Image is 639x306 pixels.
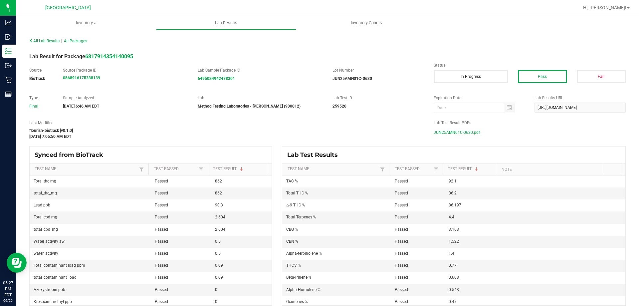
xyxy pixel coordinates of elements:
span: | [61,39,62,43]
strong: flourish-biotrack [v0.1.0] [29,128,73,133]
a: Inventory [16,16,156,30]
inline-svg: Reports [5,91,12,98]
span: Passed [155,191,168,195]
span: Δ-9 THC % [286,203,305,207]
label: Expiration Date [434,95,525,101]
span: Passed [395,299,408,304]
span: 862 [215,179,222,183]
a: 6495034942478301 [198,76,235,81]
span: 0.548 [449,287,459,292]
span: Passed [155,299,168,304]
a: 0568916175338139 [63,76,100,80]
span: Lab Results [206,20,246,26]
button: Fail [577,70,626,83]
strong: [DATE] 6:46 AM EDT [63,104,99,109]
span: CBG % [286,227,298,232]
strong: BioTrack [29,76,45,81]
span: Sortable [474,166,479,172]
span: 0 [215,287,217,292]
a: Test PassedSortable [395,166,432,172]
label: Source [29,67,53,73]
span: Kresoxim-methyl ppb [34,299,72,304]
span: total_thc_mg [34,191,57,195]
span: [GEOGRAPHIC_DATA] [45,5,91,11]
span: Lead ppb [34,203,50,207]
a: 6817914354140095 [85,53,133,60]
span: Total THC % [286,191,308,195]
a: Filter [432,165,440,173]
a: Test ResultSortable [213,166,265,172]
span: Water activity aw [34,239,65,244]
span: Passed [155,275,168,280]
span: Total cbd mg [34,215,57,219]
iframe: Resource center [7,253,27,273]
inline-svg: Inbound [5,34,12,40]
span: Ocimenes % [286,299,308,304]
span: 0.47 [449,299,457,304]
span: Hi, [PERSON_NAME]! [583,5,626,10]
strong: Method Testing Laboratories - [PERSON_NAME] (900012) [198,104,301,109]
span: 0.09 [215,275,223,280]
a: Inventory Counts [296,16,436,30]
label: Lot Number [332,67,424,73]
label: Status [434,62,626,68]
span: Inventory Counts [342,20,391,26]
span: Passed [395,275,408,280]
span: total_cbd_mg [34,227,58,232]
inline-svg: Inventory [5,48,12,55]
span: Passed [395,215,408,219]
span: total_contaminant_load [34,275,77,280]
span: Total Terpenes % [286,215,316,219]
span: 0.77 [449,263,457,268]
span: Lab Test Results [287,151,343,158]
span: 86.2 [449,191,457,195]
span: water_activity [34,251,58,256]
span: Total contaminant load ppm [34,263,85,268]
span: Sortable [239,166,244,172]
span: JUN25AMN01C-0630.pdf [434,128,480,138]
div: Final [29,103,53,109]
span: 3.163 [449,227,459,232]
span: 0.5 [215,239,221,244]
span: 92.1 [449,179,457,183]
a: Test PassedSortable [154,166,197,172]
span: Total thc mg [34,179,56,183]
span: 0.603 [449,275,459,280]
strong: JUN25AMN01C-0630 [332,76,372,81]
label: Lab Test ID [332,95,424,101]
span: Azoxystrobin ppb [34,287,65,292]
a: Test NameSortable [288,166,378,172]
button: In Progress [434,70,508,83]
span: Alpha-Humulene % [286,287,320,292]
span: THCV % [286,263,301,268]
a: Lab Results [156,16,296,30]
strong: 259520 [332,104,346,109]
span: Passed [155,263,168,268]
label: Sample Analyzed [63,95,188,101]
span: 0.09 [215,263,223,268]
inline-svg: Analytics [5,19,12,26]
label: Lab [198,95,322,101]
strong: [DATE] 7:05:50 AM EDT [29,134,71,139]
span: Passed [155,179,168,183]
inline-svg: Outbound [5,62,12,69]
p: 09/20 [3,298,13,303]
span: Passed [395,179,408,183]
span: Synced from BioTrack [35,151,108,158]
span: 2.604 [215,215,225,219]
inline-svg: Retail [5,77,12,83]
span: TAC % [286,179,298,183]
span: 2.604 [215,227,225,232]
label: Lab Sample Package ID [198,67,322,73]
label: Lab Results URL [534,95,626,101]
span: Passed [395,239,408,244]
label: Lab Test Result PDFs [434,120,626,126]
span: Passed [395,287,408,292]
span: Lab Result for Package [29,53,133,60]
span: 0 [215,299,217,304]
span: Passed [155,287,168,292]
span: 90.3 [215,203,223,207]
span: All Lab Results [29,39,60,43]
span: Passed [395,263,408,268]
span: Alpha-terpinolene % [286,251,322,256]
